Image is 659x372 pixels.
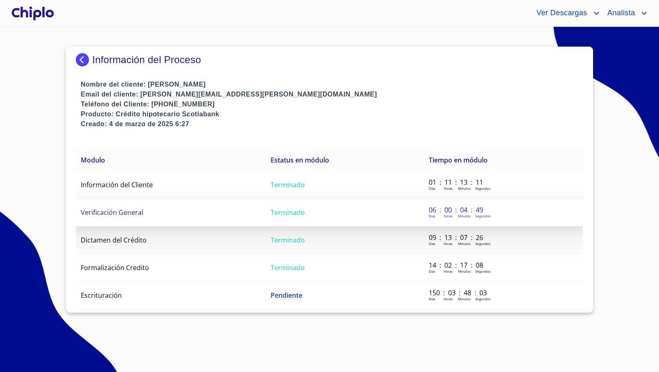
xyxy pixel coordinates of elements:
img: Docupass spot blue [76,53,92,66]
p: 14 : 02 : 17 : 08 [429,261,484,270]
p: Horas [444,241,453,246]
p: Segundos [475,297,491,301]
p: Dias [429,269,435,273]
span: Información del Cliente [81,180,153,189]
p: Minutos [458,269,471,273]
p: 150 : 03 : 48 : 03 [429,288,484,297]
span: Terminado [271,180,305,189]
p: Segundos [475,214,491,218]
p: Segundos [475,241,491,246]
p: Dias [429,241,435,246]
p: Minutos [458,241,471,246]
p: Teléfono del Cliente: [PHONE_NUMBER] [81,99,583,109]
span: Dictamen del Crédito [81,235,147,245]
span: Escrituración [81,291,122,300]
span: Terminado [271,263,305,272]
span: Analista [601,7,639,20]
p: Segundos [475,269,491,273]
span: Pendiente [271,291,302,300]
p: Minutos [458,214,471,218]
p: Información del Proceso [92,54,201,66]
p: Creado: 4 de marzo de 2025 6:27 [81,119,583,129]
p: Dias [429,186,435,191]
span: Terminado [271,208,305,217]
p: Email del cliente: [PERSON_NAME][EMAIL_ADDRESS][PERSON_NAME][DOMAIN_NAME] [81,89,583,99]
span: Formalización Credito [81,263,149,272]
p: Minutos [458,297,471,301]
p: Producto: Crédito hipotecario Scotiabank [81,109,583,119]
p: Dias [429,297,435,301]
p: 06 : 00 : 04 : 49 [429,205,484,214]
span: Modulo [81,155,105,165]
p: Nombre del cliente: [PERSON_NAME] [81,80,583,89]
p: Horas [444,186,453,191]
button: account of current user [530,7,601,20]
span: Terminado [271,235,305,245]
span: Verificación General [81,208,143,217]
p: Horas [444,297,453,301]
p: Minutos [458,186,471,191]
p: 01 : 11 : 13 : 11 [429,178,484,187]
p: Dias [429,214,435,218]
button: account of current user [601,7,649,20]
div: Información del Proceso [76,53,583,66]
p: Horas [444,269,453,273]
p: 09 : 13 : 07 : 26 [429,233,484,242]
span: Estatus en módulo [271,155,329,165]
p: Segundos [475,186,491,191]
p: Horas [444,214,453,218]
span: Tiempo en módulo [429,155,488,165]
span: Ver Descargas [530,7,591,20]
